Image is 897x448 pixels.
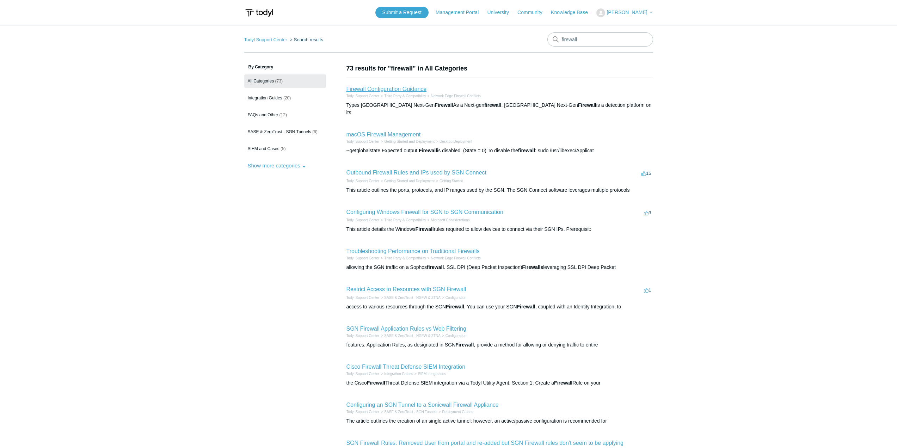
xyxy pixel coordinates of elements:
[346,64,653,73] h1: 73 results for "firewall" in All Categories
[578,102,596,108] em: Firewall
[346,178,380,184] li: Todyl Support Center
[431,256,481,260] a: Network Edge Firewall Conflicts
[426,93,481,99] li: Network Edge Firewall Conflicts
[346,303,653,311] div: access to various resources through the SGN . You can use your SGN , coupled with an Identity Int...
[384,94,426,98] a: Third Party & Compatibility
[244,108,326,122] a: FAQs and Other (12)
[346,218,380,222] a: Todyl Support Center
[346,264,653,271] div: allowing the SGN traffic on a Sophos . SSL DPI (Deep Packet Inspection) leveraging SSL DPI Deep P...
[384,372,413,376] a: Integration Guides
[419,148,437,153] em: Firewall
[379,295,441,300] li: SASE & ZeroTrust - NGFW & ZTNA
[244,125,326,139] a: SASE & ZeroTrust - SGN Tunnels (6)
[248,146,279,151] span: SIEM and Cases
[244,6,274,19] img: Todyl Support Center Help Center home page
[244,142,326,155] a: SIEM and Cases (5)
[644,210,651,215] span: 3
[455,342,474,348] em: Firewall
[437,409,473,415] li: Deployment Guides
[346,440,624,446] a: SGN Firewall Rules: Removed User from portal and re-added but SGN Firewall rules don't seem to be...
[275,79,283,84] span: (73)
[436,9,486,16] a: Management Portal
[346,226,653,233] div: This article details the Windows rules required to allow devices to connect via their SGN IPs. Pr...
[346,93,380,99] li: Todyl Support Center
[375,7,429,18] a: Submit a Request
[641,171,651,176] span: 15
[379,409,437,415] li: SASE & ZeroTrust - SGN Tunnels
[431,218,470,222] a: Microsoft Considerations
[346,334,380,338] a: Todyl Support Center
[346,140,380,143] a: Todyl Support Center
[379,256,426,261] li: Third Party & Compatibility
[446,304,464,309] em: Firewall
[384,410,437,414] a: SASE & ZeroTrust - SGN Tunnels
[346,295,380,300] li: Todyl Support Center
[551,9,595,16] a: Knowledge Base
[346,131,421,137] a: macOS Firewall Management
[244,64,326,70] h3: By Category
[441,333,466,338] li: Configuration
[441,295,466,300] li: Configuration
[426,217,470,223] li: Microsoft Considerations
[379,217,426,223] li: Third Party & Compatibility
[346,372,380,376] a: Todyl Support Center
[346,170,487,176] a: Outbound Firewall Rules and IPs used by SGN Connect
[244,159,310,172] button: Show more categories
[384,179,435,183] a: Getting Started and Deployment
[442,410,473,414] a: Deployment Guides
[346,402,499,408] a: Configuring an SGN Tunnel to a Sonicwall Firewall Appliance
[440,179,463,183] a: Getting Started
[384,140,435,143] a: Getting Started and Deployment
[346,147,653,154] div: --getglobalstate Expected output: is disabled. (State = 0) To disable the : sudo /usr/libexec/App...
[346,217,380,223] li: Todyl Support Center
[283,96,291,100] span: (20)
[346,86,427,92] a: Firewall Configuration Guidance
[346,364,466,370] a: Cisco Firewall Threat Defense SIEM Integration
[346,209,503,215] a: Configuring Windows Firewall for SGN to SGN Communication
[346,286,466,292] a: Restrict Access to Resources with SGN Firewall
[248,96,282,100] span: Integration Guides
[413,371,446,376] li: SIEM Integrations
[248,129,311,134] span: SASE & ZeroTrust - SGN Tunnels
[554,380,572,386] em: Firewall
[446,296,466,300] a: Configuration
[431,94,481,98] a: Network Edge Firewall Conflicts
[367,380,385,386] em: Firewall
[596,8,653,17] button: [PERSON_NAME]
[281,146,286,151] span: (5)
[384,334,441,338] a: SASE & ZeroTrust - NGFW & ZTNA
[518,148,535,153] em: firewall
[522,264,543,270] em: Firewalls
[248,79,274,84] span: All Categories
[346,371,380,376] li: Todyl Support Center
[312,129,318,134] span: (6)
[379,178,435,184] li: Getting Started and Deployment
[288,37,323,42] li: Search results
[487,9,516,16] a: University
[607,10,647,15] span: [PERSON_NAME]
[379,139,435,144] li: Getting Started and Deployment
[346,102,653,116] div: Types [GEOGRAPHIC_DATA] Next-Gen As a Next-gen , [GEOGRAPHIC_DATA] Next-Gen is a detection platfo...
[244,91,326,105] a: Integration Guides (20)
[384,218,426,222] a: Third Party & Compatibility
[248,112,278,117] span: FAQs and Other
[346,409,380,415] li: Todyl Support Center
[547,32,653,47] input: Search
[435,178,463,184] li: Getting Started
[346,186,653,194] div: This article outlines the ports, protocols, and IP ranges used by the SGN. The SGN Connect softwa...
[346,326,466,332] a: SGN Firewall Application Rules vs Web Filtering
[435,102,453,108] em: Firewall
[346,248,480,254] a: Troubleshooting Performance on Traditional Firewalls
[517,304,535,309] em: Firewall
[418,372,446,376] a: SIEM Integrations
[346,256,380,261] li: Todyl Support Center
[379,371,413,376] li: Integration Guides
[346,296,380,300] a: Todyl Support Center
[517,9,549,16] a: Community
[346,417,653,425] div: The article outlines the creation of an single active tunnel; however, an active/passive configur...
[346,333,380,338] li: Todyl Support Center
[384,296,441,300] a: SASE & ZeroTrust - NGFW & ZTNA
[416,226,434,232] em: Firewall
[427,264,444,270] em: firewall
[379,93,426,99] li: Third Party & Compatibility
